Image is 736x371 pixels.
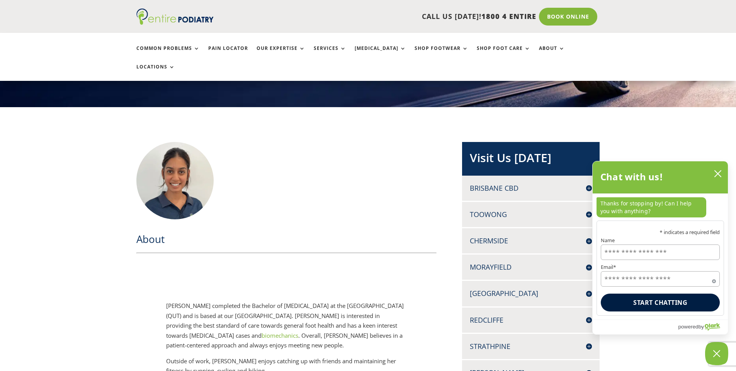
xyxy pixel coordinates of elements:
[593,193,728,221] div: chat
[243,12,536,22] p: CALL US [DATE]!
[470,289,592,298] h4: [GEOGRAPHIC_DATA]
[601,244,720,260] input: Name
[678,320,728,334] a: Powered by Olark
[415,46,468,62] a: Shop Footwear
[257,46,305,62] a: Our Expertise
[481,12,536,21] span: 1800 4 ENTIRE
[699,322,704,332] span: by
[470,262,592,272] h4: Morayfield
[470,150,592,170] h2: Visit Us [DATE]
[601,271,720,287] input: Email
[136,19,214,26] a: Entire Podiatry
[705,342,728,365] button: Close Chatbox
[539,8,597,26] a: Book Online
[136,64,175,81] a: Locations
[712,278,716,282] span: Required field
[470,315,592,325] h4: Redcliffe
[597,197,706,217] p: Thanks for stopping by! Can I help you with anything?
[477,46,530,62] a: Shop Foot Care
[166,301,406,356] p: [PERSON_NAME] completed the Bachelor of [MEDICAL_DATA] at the [GEOGRAPHIC_DATA] (QUT) and is base...
[208,46,248,62] a: Pain Locator
[712,168,724,180] button: close chatbox
[470,183,592,193] h4: Brisbane CBD
[314,46,346,62] a: Services
[470,342,592,351] h4: Strathpine
[136,9,214,25] img: logo (1)
[539,46,565,62] a: About
[136,46,200,62] a: Common Problems
[136,232,437,250] h2: About
[470,210,592,219] h4: Toowong
[601,294,720,311] button: Start chatting
[601,265,720,270] label: Email*
[262,332,298,339] a: biomechanics
[355,46,406,62] a: [MEDICAL_DATA]
[470,236,592,246] h4: Chermside
[601,238,720,243] label: Name
[678,322,698,332] span: powered
[136,142,214,219] img: Kavisha Withanage Podiatrist at Entire Podiatry
[601,230,720,235] p: * indicates a required field
[600,169,663,185] h2: Chat with us!
[592,161,728,335] div: olark chatbox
